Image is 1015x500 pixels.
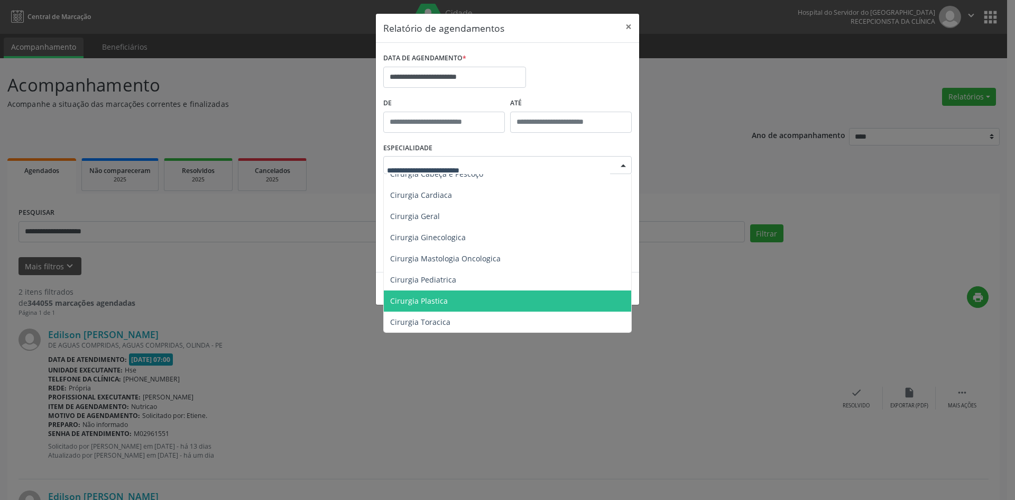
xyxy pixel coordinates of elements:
[390,211,440,221] span: Cirurgia Geral
[390,275,456,285] span: Cirurgia Pediatrica
[390,253,501,263] span: Cirurgia Mastologia Oncologica
[390,317,450,327] span: Cirurgia Toracica
[390,296,448,306] span: Cirurgia Plastica
[390,232,466,242] span: Cirurgia Ginecologica
[383,140,432,157] label: ESPECIALIDADE
[383,50,466,67] label: DATA DE AGENDAMENTO
[390,190,452,200] span: Cirurgia Cardiaca
[383,95,505,112] label: De
[618,14,639,40] button: Close
[510,95,632,112] label: ATÉ
[383,21,504,35] h5: Relatório de agendamentos
[390,169,483,179] span: Cirurgia Cabeça e Pescoço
